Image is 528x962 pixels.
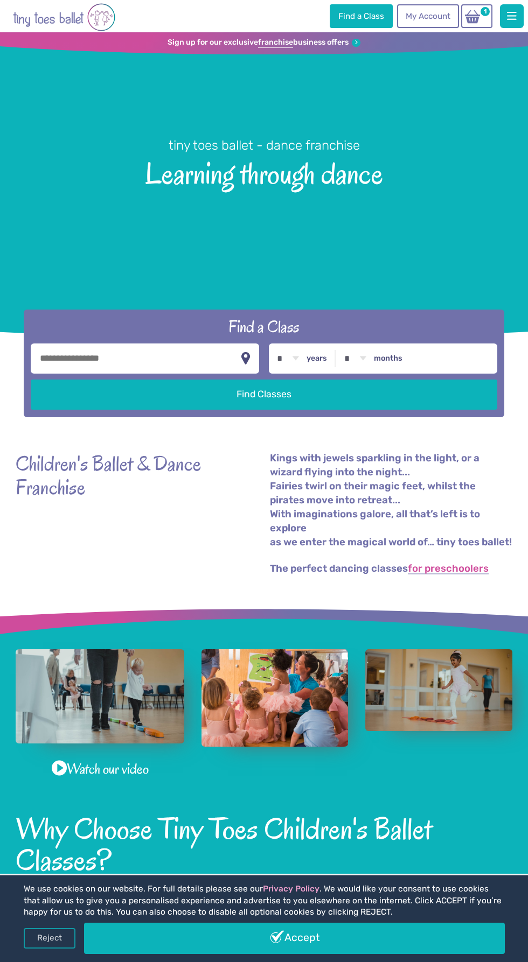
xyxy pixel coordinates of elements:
button: Find Classes [31,380,497,410]
p: Kings with jewels sparkling in the light, or a wizard flying into the night... Fairies twirl on t... [270,452,512,549]
a: View full-size image [202,649,348,747]
a: Accept [84,923,505,954]
a: Reject [24,928,75,949]
label: years [307,354,327,363]
a: 1 [461,4,492,28]
p: The perfect dancing classes [270,562,512,576]
strong: franchise [258,38,293,48]
span: 1 [479,5,491,18]
a: My Account [397,4,458,28]
a: View full-size image [16,649,184,744]
p: We use cookies on our website. For full details please see our . We would like your consent to us... [24,883,505,918]
a: Privacy Policy [263,884,319,894]
label: months [374,354,402,363]
small: tiny toes ballet - dance franchise [169,138,360,153]
a: Watch our video [52,759,149,780]
span: Learning through dance [16,155,512,190]
a: for preschoolers [408,564,489,574]
img: tiny toes ballet [13,2,115,32]
a: Find a Class [330,4,392,28]
a: Sign up for our exclusivefranchisebusiness offers [168,38,360,48]
h2: Find a Class [31,316,497,338]
strong: Children's Ballet & Dance Franchise [16,452,210,499]
a: View full-size image [365,649,512,732]
h2: Why Choose Tiny Toes Children's Ballet Classes? [16,814,512,875]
